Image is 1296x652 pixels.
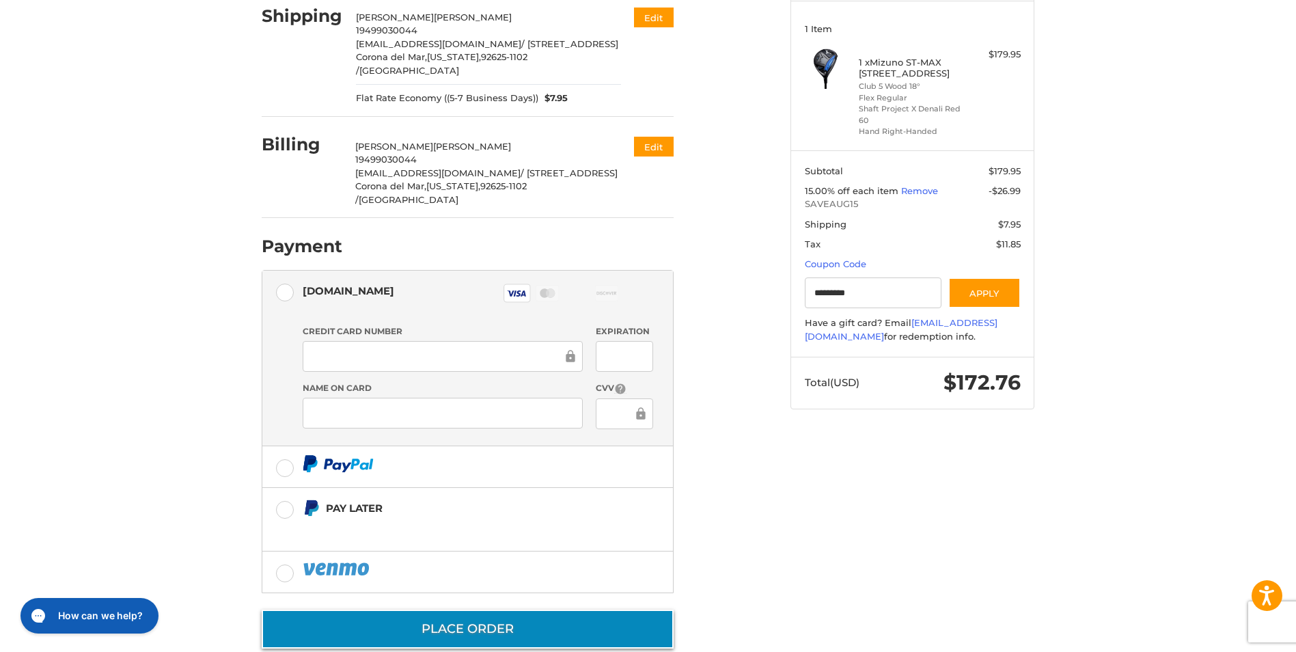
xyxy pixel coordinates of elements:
span: 19499030044 [356,25,417,36]
span: [US_STATE], [427,51,481,62]
span: $7.95 [998,219,1021,230]
h2: Shipping [262,5,342,27]
input: Gift Certificate or Coupon Code [805,277,942,308]
img: Pay Later icon [303,500,320,517]
label: Name on Card [303,382,583,394]
div: Have a gift card? Email for redemption info. [805,316,1021,343]
span: $11.85 [996,239,1021,249]
img: PayPal icon [303,560,372,578]
span: / [STREET_ADDRESS] [521,167,618,178]
span: SAVEAUG15 [805,198,1021,211]
span: Flat Rate Economy ((5-7 Business Days)) [356,92,538,105]
span: Subtotal [805,165,843,176]
iframe: Gorgias live chat messenger [14,593,163,638]
h2: Payment [262,236,342,257]
span: Tax [805,239,821,249]
span: Corona del Mar, [356,51,427,62]
button: Place Order [262,610,674,649]
a: [EMAIL_ADDRESS][DOMAIN_NAME] [805,317,997,342]
span: [PERSON_NAME] [433,141,511,152]
a: Remove [901,185,938,196]
span: [US_STATE], [426,180,480,191]
label: Expiration [596,325,652,338]
span: / [STREET_ADDRESS] [521,38,618,49]
span: 92625-1102 / [356,51,527,76]
span: 92625-1102 / [355,180,527,205]
span: 19499030044 [355,154,417,165]
span: Shipping [805,219,846,230]
h3: 1 Item [805,23,1021,34]
iframe: PayPal Message 1 [303,522,588,534]
button: Edit [634,8,674,27]
li: Shaft Project X Denali Red 60 [859,103,963,126]
span: 15.00% off each item [805,185,901,196]
h2: Billing [262,134,342,155]
li: Flex Regular [859,92,963,104]
iframe: Google Customer Reviews [1183,615,1296,652]
span: [EMAIL_ADDRESS][DOMAIN_NAME] [356,38,521,49]
img: PayPal icon [303,455,374,472]
h4: 1 x Mizuno ST-MAX [STREET_ADDRESS] [859,57,963,79]
label: CVV [596,382,652,395]
span: Corona del Mar, [355,180,426,191]
span: -$26.99 [989,185,1021,196]
span: [EMAIL_ADDRESS][DOMAIN_NAME] [355,167,521,178]
span: [PERSON_NAME] [434,12,512,23]
span: $7.95 [538,92,568,105]
span: [PERSON_NAME] [356,12,434,23]
a: Coupon Code [805,258,866,269]
span: [PERSON_NAME] [355,141,433,152]
div: $179.95 [967,48,1021,62]
button: Edit [634,137,674,157]
span: $172.76 [943,370,1021,395]
button: Apply [948,277,1021,308]
li: Club 5 Wood 18° [859,81,963,92]
span: [GEOGRAPHIC_DATA] [359,65,459,76]
label: Credit Card Number [303,325,583,338]
span: Total (USD) [805,376,859,389]
li: Hand Right-Handed [859,126,963,137]
span: [GEOGRAPHIC_DATA] [359,194,458,205]
div: Pay Later [326,497,588,519]
span: $179.95 [989,165,1021,176]
div: [DOMAIN_NAME] [303,280,394,302]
